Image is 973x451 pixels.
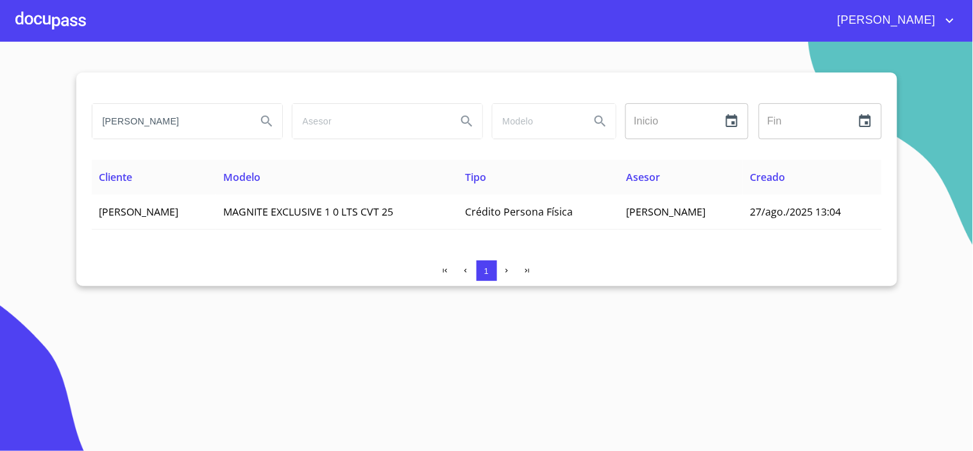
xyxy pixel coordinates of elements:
[452,106,482,137] button: Search
[585,106,616,137] button: Search
[626,205,706,219] span: [PERSON_NAME]
[750,205,842,219] span: 27/ago./2025 13:04
[493,104,580,139] input: search
[223,205,393,219] span: MAGNITE EXCLUSIVE 1 0 LTS CVT 25
[465,205,573,219] span: Crédito Persona Física
[750,170,786,184] span: Creado
[465,170,486,184] span: Tipo
[99,170,133,184] span: Cliente
[99,205,179,219] span: [PERSON_NAME]
[292,104,446,139] input: search
[92,104,246,139] input: search
[477,260,497,281] button: 1
[626,170,660,184] span: Asesor
[828,10,942,31] span: [PERSON_NAME]
[223,170,260,184] span: Modelo
[484,266,489,276] span: 1
[251,106,282,137] button: Search
[828,10,958,31] button: account of current user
